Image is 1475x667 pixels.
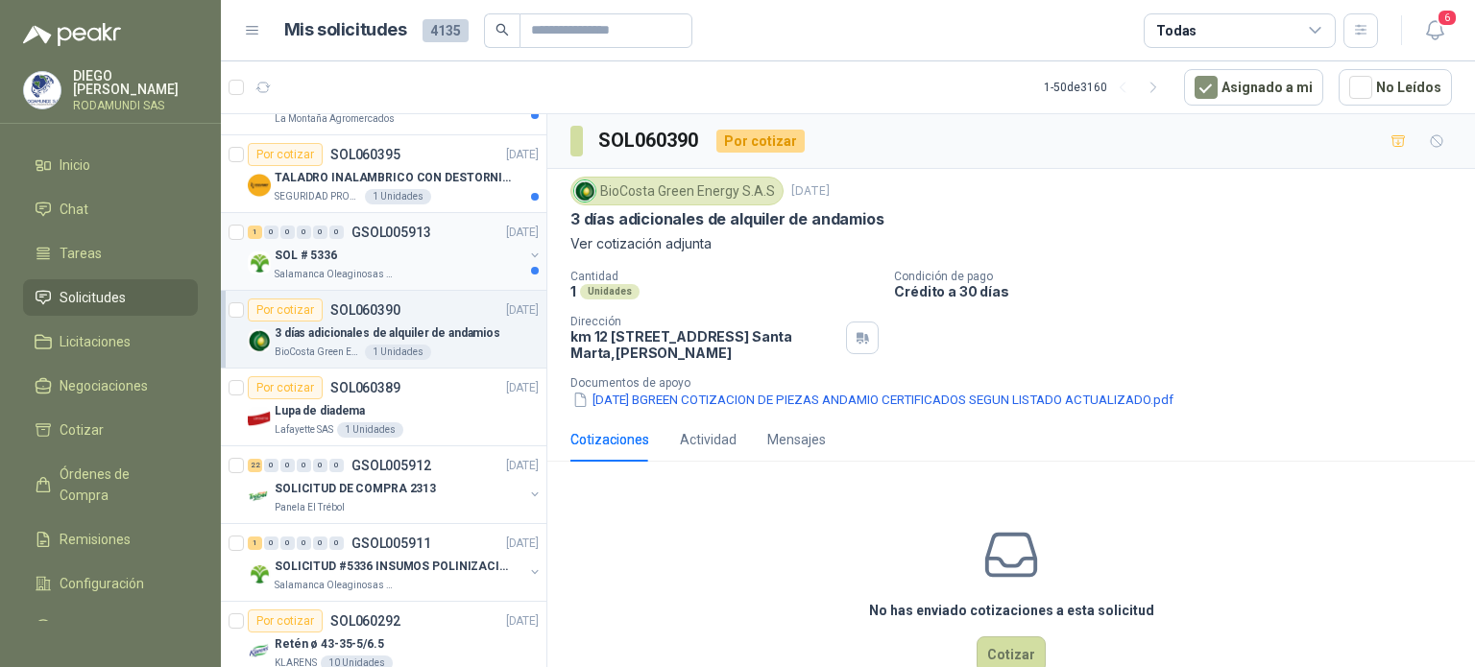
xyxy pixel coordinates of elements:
[248,454,543,515] a: 22 0 0 0 0 0 GSOL005912[DATE] Company LogoSOLICITUD DE COMPRA 2313Panela El Trébol
[221,291,546,369] a: Por cotizarSOL060390[DATE] Company Logo3 días adicionales de alquiler de andamiosBioCosta Green E...
[24,72,60,108] img: Company Logo
[60,464,180,506] span: Órdenes de Compra
[60,529,131,550] span: Remisiones
[280,226,295,239] div: 0
[297,536,311,550] div: 0
[330,614,400,628] p: SOL060292
[23,279,198,316] a: Solicitudes
[894,270,1467,283] p: Condición de pago
[23,235,198,272] a: Tareas
[60,617,169,638] span: Manuales y ayuda
[1156,20,1197,41] div: Todas
[351,226,431,239] p: GSOL005913
[275,247,337,265] p: SOL # 5336
[60,287,126,308] span: Solicitudes
[264,459,278,472] div: 0
[60,243,102,264] span: Tareas
[330,303,400,317] p: SOL060390
[73,100,198,111] p: RODAMUNDI SAS
[570,376,1467,390] p: Documentos de apoyo
[23,412,198,448] a: Cotizar
[506,457,539,475] p: [DATE]
[23,23,121,46] img: Logo peakr
[248,174,271,197] img: Company Logo
[580,284,640,299] div: Unidades
[365,345,431,360] div: 1 Unidades
[275,402,365,420] p: Lupa de diadema
[1417,13,1452,48] button: 6
[248,298,323,322] div: Por cotizar
[248,407,271,430] img: Company Logo
[275,480,436,498] p: SOLICITUD DE COMPRA 2313
[60,573,144,594] span: Configuración
[365,189,431,204] div: 1 Unidades
[869,600,1154,621] h3: No has enviado cotizaciones a esta solicitud
[248,329,271,352] img: Company Logo
[23,521,198,558] a: Remisiones
[351,459,431,472] p: GSOL005912
[73,69,198,96] p: DIEGO [PERSON_NAME]
[275,169,514,187] p: TALADRO INALAMBRICO CON DESTORNILLADOR DE ESTRIA
[570,283,576,299] p: 1
[248,459,262,472] div: 22
[23,147,198,183] a: Inicio
[275,324,500,343] p: 3 días adicionales de alquiler de andamios
[570,328,838,361] p: km 12 [STREET_ADDRESS] Santa Marta , [PERSON_NAME]
[248,536,262,550] div: 1
[570,429,649,450] div: Cotizaciones
[248,143,323,166] div: Por cotizar
[423,19,469,42] span: 4135
[506,146,539,164] p: [DATE]
[313,536,327,550] div: 0
[275,558,514,576] p: SOLICITUD #5336 INSUMOS POLINIZACIÓN
[275,422,333,438] p: Lafayette SAS
[791,182,830,201] p: [DATE]
[894,283,1467,299] p: Crédito a 30 días
[1437,9,1458,27] span: 6
[506,379,539,397] p: [DATE]
[248,251,271,274] img: Company Logo
[280,536,295,550] div: 0
[1044,72,1169,103] div: 1 - 50 de 3160
[275,345,361,360] p: BioCosta Green Energy S.A.S
[60,375,148,396] span: Negociaciones
[60,199,88,220] span: Chat
[23,191,198,227] a: Chat
[313,459,327,472] div: 0
[60,331,131,352] span: Licitaciones
[284,16,407,44] h1: Mis solicitudes
[221,369,546,446] a: Por cotizarSOL060389[DATE] Company LogoLupa de diademaLafayette SAS1 Unidades
[221,135,546,213] a: Por cotizarSOL060395[DATE] Company LogoTALADRO INALAMBRICO CON DESTORNILLADOR DE ESTRIASEGURIDAD ...
[60,155,90,176] span: Inicio
[1339,69,1452,106] button: No Leídos
[248,376,323,399] div: Por cotizar
[506,535,539,553] p: [DATE]
[716,130,805,153] div: Por cotizar
[570,390,1175,410] button: [DATE] BGREEN COTIZACION DE PIEZAS ANDAMIO CERTIFICADOS SEGUN LISTADO ACTUALIZADO.pdf
[329,459,344,472] div: 0
[680,429,737,450] div: Actividad
[570,209,883,229] p: 3 días adicionales de alquiler de andamios
[330,148,400,161] p: SOL060395
[570,233,1452,254] p: Ver cotización adjunta
[337,422,403,438] div: 1 Unidades
[1184,69,1323,106] button: Asignado a mi
[275,578,396,593] p: Salamanca Oleaginosas SAS
[570,177,784,205] div: BioCosta Green Energy S.A.S
[280,459,295,472] div: 0
[248,226,262,239] div: 1
[23,368,198,404] a: Negociaciones
[23,565,198,602] a: Configuración
[23,456,198,513] a: Órdenes de Compra
[264,536,278,550] div: 0
[598,126,701,155] h3: SOL060390
[275,189,361,204] p: SEGURIDAD PROVISER LTDA
[275,111,395,127] p: La Montaña Agromercados
[329,536,344,550] div: 0
[506,224,539,242] p: [DATE]
[297,226,311,239] div: 0
[264,226,278,239] div: 0
[574,180,595,202] img: Company Logo
[248,485,271,508] img: Company Logo
[506,301,539,320] p: [DATE]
